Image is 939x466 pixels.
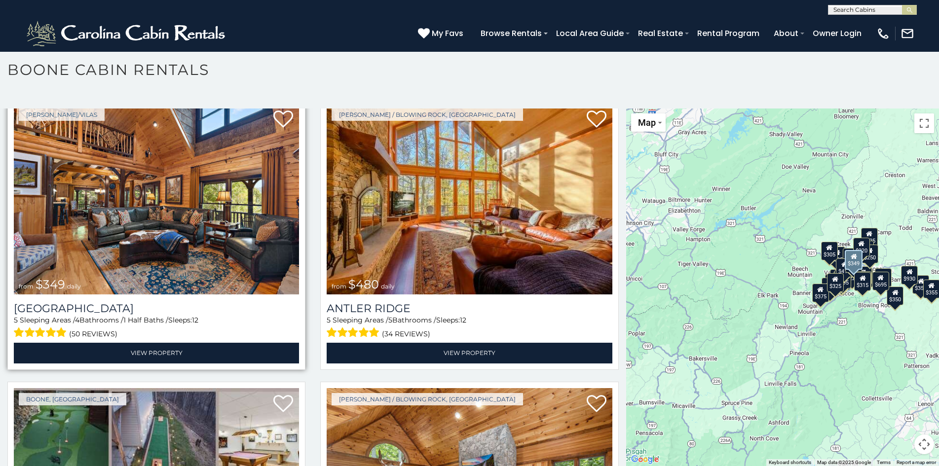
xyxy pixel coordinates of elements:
[327,316,331,324] span: 5
[75,316,79,324] span: 4
[845,250,863,270] div: $349
[812,284,829,302] div: $375
[14,316,18,324] span: 5
[861,227,878,246] div: $525
[862,245,878,263] div: $250
[123,316,168,324] span: 1 Half Baths /
[629,453,661,466] img: Google
[692,25,764,42] a: Rental Program
[327,343,612,363] a: View Property
[587,394,606,415] a: Add to favorites
[914,113,934,133] button: Toggle fullscreen view
[822,278,838,296] div: $330
[874,268,891,287] div: $380
[887,286,903,305] div: $350
[19,283,34,290] span: from
[877,460,891,465] a: Terms
[19,108,105,121] a: [PERSON_NAME]/Vilas
[476,25,547,42] a: Browse Rentals
[36,277,65,291] span: $349
[14,302,299,315] a: [GEOGRAPHIC_DATA]
[901,265,918,284] div: $930
[843,248,860,267] div: $565
[14,315,299,340] div: Sleeping Areas / Bathrooms / Sleeps:
[854,272,871,290] div: $315
[633,25,688,42] a: Real Estate
[855,271,871,290] div: $480
[836,258,853,277] div: $410
[876,27,890,40] img: phone-regular-white.png
[332,108,523,121] a: [PERSON_NAME] / Blowing Rock, [GEOGRAPHIC_DATA]
[845,253,862,272] div: $210
[14,302,299,315] h3: Diamond Creek Lodge
[332,283,346,290] span: from
[769,459,811,466] button: Keyboard shortcuts
[631,113,666,132] button: Change map style
[808,25,866,42] a: Owner Login
[14,104,299,294] a: Diamond Creek Lodge from $349 daily
[192,316,198,324] span: 12
[827,273,844,291] div: $325
[901,27,914,40] img: mail-regular-white.png
[912,275,929,293] div: $355
[327,302,612,315] a: Antler Ridge
[638,117,656,128] span: Map
[432,27,463,39] span: My Favs
[629,453,661,466] a: Open this area in Google Maps (opens a new window)
[25,19,229,48] img: White-1-2.png
[388,316,392,324] span: 5
[14,104,299,294] img: Diamond Creek Lodge
[897,460,936,465] a: Report a map error
[332,393,523,405] a: [PERSON_NAME] / Blowing Rock, [GEOGRAPHIC_DATA]
[551,25,629,42] a: Local Area Guide
[19,393,126,405] a: Boone, [GEOGRAPHIC_DATA]
[382,327,430,340] span: (34 reviews)
[67,283,81,290] span: daily
[418,27,466,40] a: My Favs
[844,265,861,284] div: $225
[14,343,299,363] a: View Property
[327,104,612,294] a: Antler Ridge from $480 daily
[872,271,889,290] div: $695
[853,237,869,256] div: $320
[273,394,293,415] a: Add to favorites
[327,104,612,294] img: Antler Ridge
[821,241,838,260] div: $305
[855,266,872,285] div: $395
[769,25,803,42] a: About
[381,283,395,290] span: daily
[460,316,466,324] span: 12
[817,460,871,465] span: Map data ©2025 Google
[914,434,934,454] button: Map camera controls
[348,277,379,291] span: $480
[69,327,117,340] span: (50 reviews)
[327,315,612,340] div: Sleeping Areas / Bathrooms / Sleeps:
